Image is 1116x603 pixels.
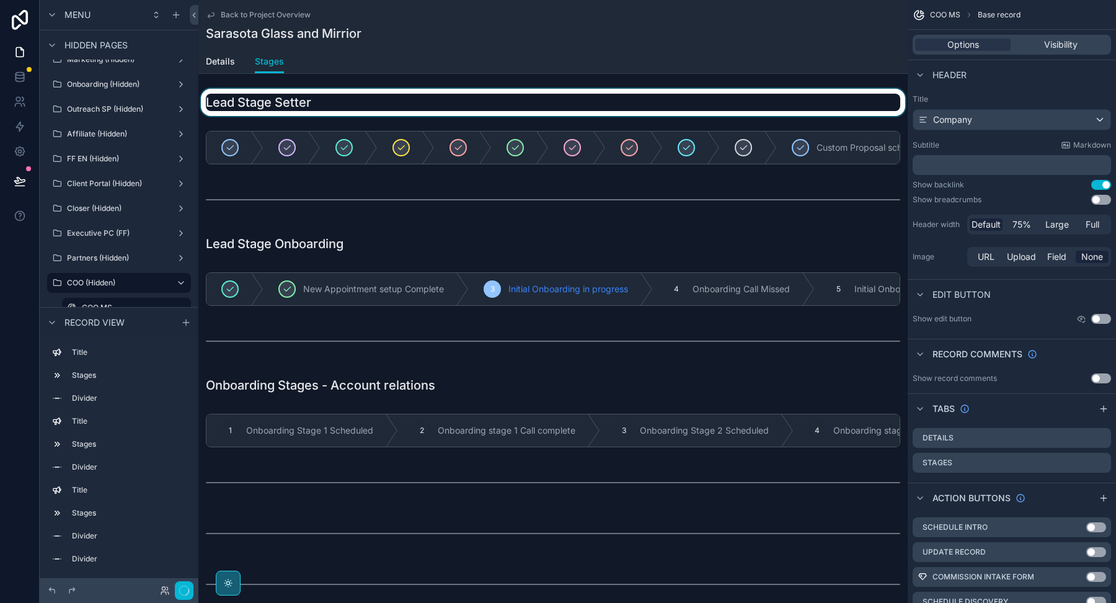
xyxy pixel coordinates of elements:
[72,416,186,426] label: Title
[978,251,994,263] span: URL
[930,10,960,20] span: COO MS
[67,228,171,238] label: Executive PC (FF)
[206,55,235,68] span: Details
[72,462,186,472] label: Divider
[932,348,1022,360] span: Record comments
[1012,218,1031,231] span: 75%
[913,180,964,190] div: Show backlink
[72,347,186,357] label: Title
[47,99,191,119] a: Outreach SP (Hidden)
[64,316,125,329] span: Record view
[1073,140,1111,150] span: Markdown
[47,248,191,268] a: Partners (Hidden)
[1007,251,1036,263] span: Upload
[47,174,191,194] a: Client Portal (Hidden)
[72,485,186,495] label: Title
[1045,218,1069,231] span: Large
[913,195,981,205] div: Show breadcrumbs
[913,140,939,150] label: Subtitle
[206,10,311,20] a: Back to Project Overview
[972,218,1001,231] span: Default
[1044,38,1078,51] span: Visibility
[923,522,988,532] label: Schedule Intro
[72,531,186,541] label: Divider
[923,458,952,468] label: Stages
[47,50,191,69] a: Marketing (Hidden)
[72,554,186,564] label: Divider
[67,104,171,114] label: Outreach SP (Hidden)
[947,38,979,51] span: Options
[72,577,186,587] label: Divider
[47,273,191,293] a: COO (Hidden)
[47,223,191,243] a: Executive PC (FF)
[923,547,986,557] label: Update Record
[64,39,128,51] span: Hidden pages
[255,55,284,68] span: Stages
[1081,251,1103,263] span: None
[978,10,1021,20] span: Base record
[1061,140,1111,150] a: Markdown
[932,403,955,415] span: Tabs
[913,94,1111,104] label: Title
[72,393,186,403] label: Divider
[221,10,311,20] span: Back to Project Overview
[932,492,1011,504] span: Action buttons
[67,278,166,288] label: COO (Hidden)
[47,149,191,169] a: FF EN (Hidden)
[67,55,171,65] label: Marketing (Hidden)
[82,303,184,313] label: COO MS
[47,74,191,94] a: Onboarding (Hidden)
[913,155,1111,175] div: scrollable content
[67,154,171,164] label: FF EN (Hidden)
[913,109,1111,130] button: Company
[64,9,91,21] span: Menu
[67,79,171,89] label: Onboarding (Hidden)
[932,69,967,81] span: Header
[67,179,171,189] label: Client Portal (Hidden)
[67,203,171,213] label: Closer (Hidden)
[1086,218,1099,231] span: Full
[913,220,962,230] label: Header width
[913,252,962,262] label: Image
[932,572,1034,582] label: Commission Intake Form
[933,114,972,126] span: Company
[1047,251,1066,263] span: Field
[206,50,235,75] a: Details
[923,433,954,443] label: Details
[913,373,997,383] div: Show record comments
[206,25,361,42] h1: Sarasota Glass and Mirrior
[72,370,186,380] label: Stages
[932,288,991,301] span: Edit button
[72,508,186,518] label: Stages
[67,253,171,263] label: Partners (Hidden)
[72,439,186,449] label: Stages
[47,124,191,144] a: Affiliate (Hidden)
[62,298,191,318] a: COO MS
[255,50,284,74] a: Stages
[40,337,198,578] div: scrollable content
[67,129,171,139] label: Affiliate (Hidden)
[47,199,191,218] a: Closer (Hidden)
[913,314,972,324] label: Show edit button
